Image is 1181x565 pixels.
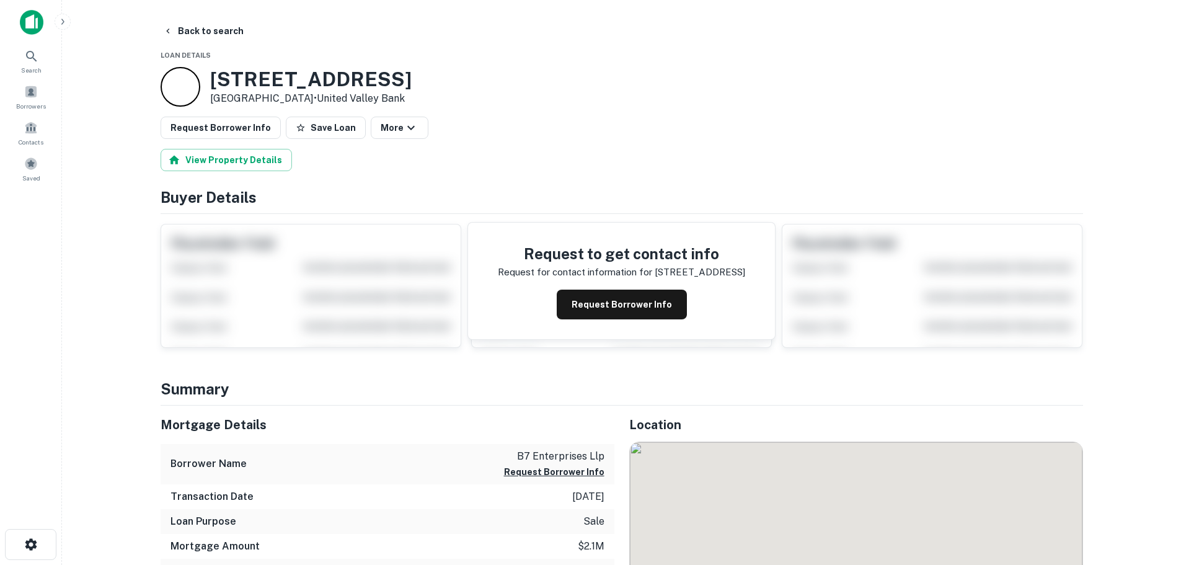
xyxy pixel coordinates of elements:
[170,489,254,504] h6: Transaction Date
[504,449,604,464] p: b7 enterprises llp
[158,20,249,42] button: Back to search
[170,514,236,529] h6: Loan Purpose
[161,117,281,139] button: Request Borrower Info
[4,116,58,149] a: Contacts
[629,416,1083,434] h5: Location
[583,514,604,529] p: sale
[16,101,46,111] span: Borrowers
[4,44,58,78] a: Search
[210,91,412,106] p: [GEOGRAPHIC_DATA] •
[371,117,428,139] button: More
[22,173,40,183] span: Saved
[557,290,687,319] button: Request Borrower Info
[572,489,604,504] p: [DATE]
[4,152,58,185] a: Saved
[498,265,652,280] p: Request for contact information for
[498,242,745,265] h4: Request to get contact info
[170,456,247,471] h6: Borrower Name
[21,65,42,75] span: Search
[20,10,43,35] img: capitalize-icon.png
[161,149,292,171] button: View Property Details
[4,80,58,113] a: Borrowers
[655,265,745,280] p: [STREET_ADDRESS]
[286,117,366,139] button: Save Loan
[578,539,604,554] p: $2.1m
[170,539,260,554] h6: Mortgage Amount
[1119,466,1181,525] iframe: Chat Widget
[161,416,614,434] h5: Mortgage Details
[161,186,1083,208] h4: Buyer Details
[210,68,412,91] h3: [STREET_ADDRESS]
[161,378,1083,400] h4: Summary
[504,465,604,479] button: Request Borrower Info
[161,51,211,59] span: Loan Details
[19,137,43,147] span: Contacts
[317,92,405,104] a: United Valley Bank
